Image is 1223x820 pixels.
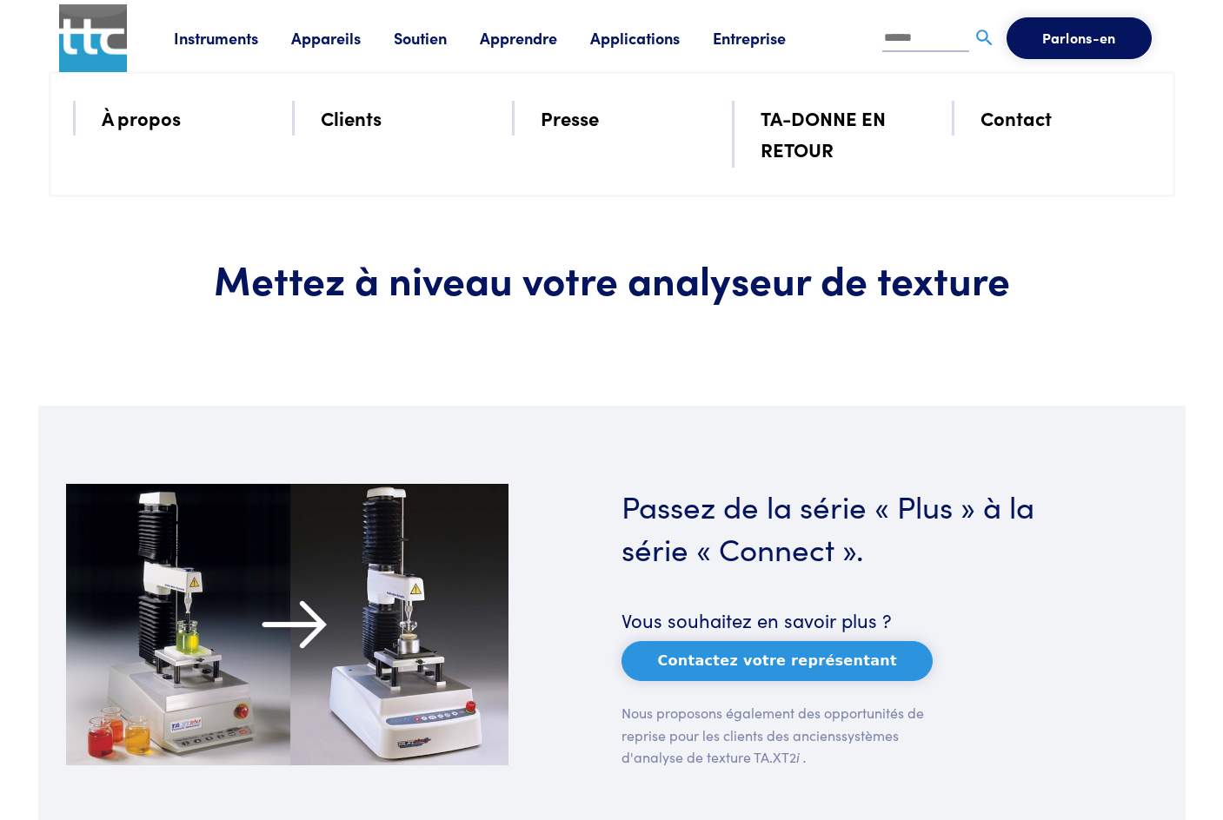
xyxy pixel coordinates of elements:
[621,641,932,681] button: Contactez votre représentant
[59,4,127,72] img: ttc_logo_1x1_v1.0.png
[480,27,590,49] a: Apprendre
[102,104,181,131] font: À propos
[761,102,886,164] a: TA-DONNE EN RETOUR
[980,104,1052,131] font: Contact
[541,102,599,133] a: Presse
[621,703,924,744] font: Nous proposons également des opportunités de reprise pour les clients des anciens
[394,27,447,49] font: Soutien
[713,27,786,49] font: Entreprise
[590,27,713,49] a: Applications
[1042,28,1116,47] font: Parlons-en
[621,606,892,633] font: Vous souhaitez en savoir plus ?
[174,27,291,49] a: Instruments
[541,104,599,131] font: Presse
[621,484,1034,569] font: Passez de la série « Plus » à la série « Connect ».
[796,747,807,766] font: i .
[761,104,886,162] font: TA-DONNE EN RETOUR
[214,250,1010,306] font: Mettez à niveau votre analyseur de texture
[66,484,508,765] img: upgrade-to-connect.jpg
[291,27,394,49] a: Appareils
[321,104,382,131] font: Clients
[657,652,896,669] font: Contactez votre représentant
[174,27,258,49] font: Instruments
[713,27,819,49] a: Entreprise
[102,102,181,133] a: À propos
[980,102,1052,133] a: Contact
[394,27,480,49] a: Soutien
[590,27,680,49] font: Applications
[1007,17,1152,59] button: Parlons-en
[321,102,382,133] a: Clients
[480,27,557,49] font: Apprendre
[291,27,361,49] font: Appareils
